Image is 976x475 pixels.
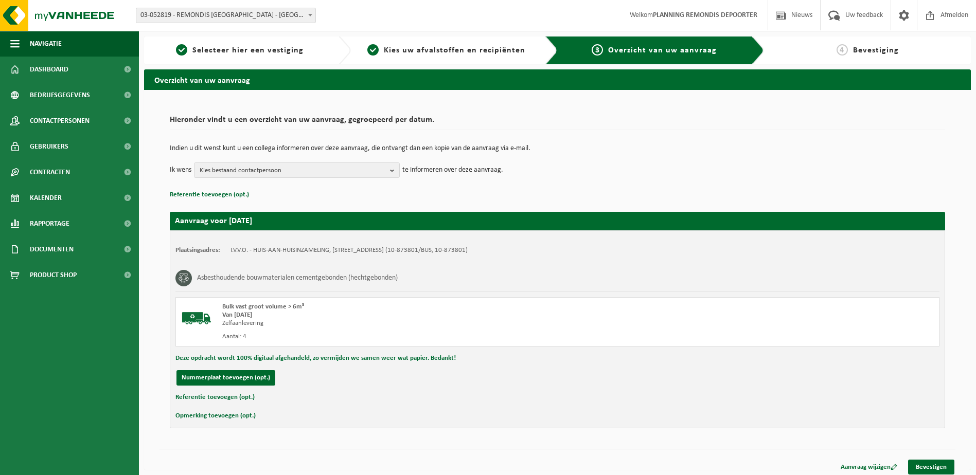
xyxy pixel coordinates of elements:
[384,46,525,54] span: Kies uw afvalstoffen en recipiënten
[908,460,954,474] a: Bevestigen
[356,44,537,57] a: 2Kies uw afvalstoffen en recipiënten
[149,44,330,57] a: 1Selecteer hier een vestiging
[222,303,304,310] span: Bulk vast groot volume > 6m³
[30,82,90,108] span: Bedrijfsgegevens
[367,44,379,56] span: 2
[197,270,398,286] h3: Asbesthoudende bouwmaterialen cementgebonden (hechtgebonden)
[175,352,456,365] button: Deze opdracht wordt 100% digitaal afgehandeld, zo vermijden we samen weer wat papier. Bedankt!
[144,69,971,89] h2: Overzicht van uw aanvraag
[181,303,212,334] img: BL-SO-LV.png
[175,391,255,404] button: Referentie toevoegen (opt.)
[194,162,400,178] button: Kies bestaand contactpersoon
[175,247,220,253] strong: Plaatsingsadres:
[653,11,757,19] strong: PLANNING REMONDIS DEPOORTER
[170,188,249,202] button: Referentie toevoegen (opt.)
[136,8,315,23] span: 03-052819 - REMONDIS WEST-VLAANDEREN - OOSTENDE
[30,211,69,236] span: Rapportage
[136,8,316,23] span: 03-052819 - REMONDIS WEST-VLAANDEREN - OOSTENDE
[175,217,252,225] strong: Aanvraag voor [DATE]
[222,319,599,327] div: Zelfaanlevering
[222,333,599,341] div: Aantal: 4
[230,246,468,254] td: I.V.V.O. - HUIS-AAN-HUISINZAMELING, [STREET_ADDRESS] (10-873801/BUS, 10-873801)
[30,159,70,185] span: Contracten
[170,116,945,130] h2: Hieronder vindt u een overzicht van uw aanvraag, gegroepeerd per datum.
[176,370,275,386] button: Nummerplaat toevoegen (opt.)
[608,46,717,54] span: Overzicht van uw aanvraag
[833,460,905,474] a: Aanvraag wijzigen
[30,185,62,211] span: Kalender
[853,46,899,54] span: Bevestiging
[30,108,90,134] span: Contactpersonen
[30,57,68,82] span: Dashboard
[170,162,191,178] p: Ik wens
[222,312,252,318] strong: Van [DATE]
[192,46,304,54] span: Selecteer hier een vestiging
[176,44,187,56] span: 1
[30,31,62,57] span: Navigatie
[402,162,503,178] p: te informeren over deze aanvraag.
[592,44,603,56] span: 3
[30,134,68,159] span: Gebruikers
[30,262,77,288] span: Product Shop
[175,409,256,423] button: Opmerking toevoegen (opt.)
[170,145,945,152] p: Indien u dit wenst kunt u een collega informeren over deze aanvraag, die ontvangt dan een kopie v...
[837,44,848,56] span: 4
[200,163,386,178] span: Kies bestaand contactpersoon
[30,236,74,262] span: Documenten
